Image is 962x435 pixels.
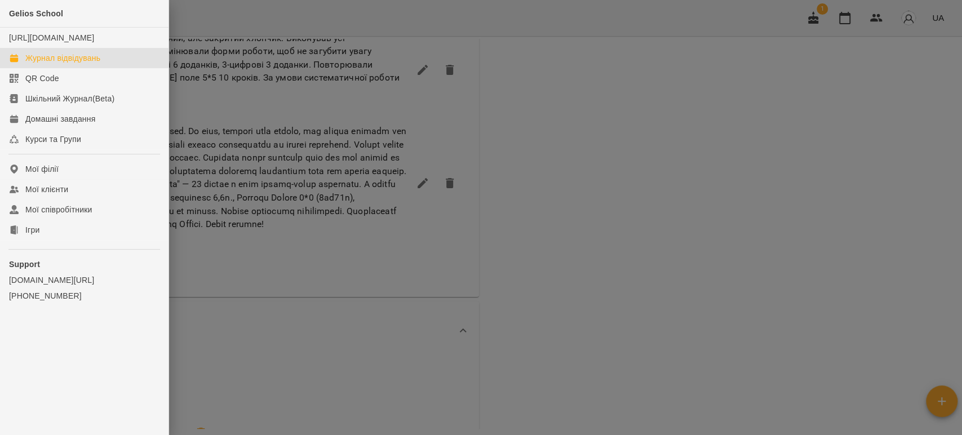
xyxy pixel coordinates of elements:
[25,93,114,104] div: Шкільний Журнал(Beta)
[9,259,159,270] p: Support
[25,224,39,236] div: Ігри
[25,113,95,125] div: Домашні завдання
[25,52,100,64] div: Журнал відвідувань
[9,9,63,18] span: Gelios School
[9,274,159,286] a: [DOMAIN_NAME][URL]
[9,33,94,42] a: [URL][DOMAIN_NAME]
[25,163,59,175] div: Мої філії
[25,204,92,215] div: Мої співробітники
[25,184,68,195] div: Мої клієнти
[25,134,81,145] div: Курси та Групи
[9,290,159,301] a: [PHONE_NUMBER]
[25,73,59,84] div: QR Code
